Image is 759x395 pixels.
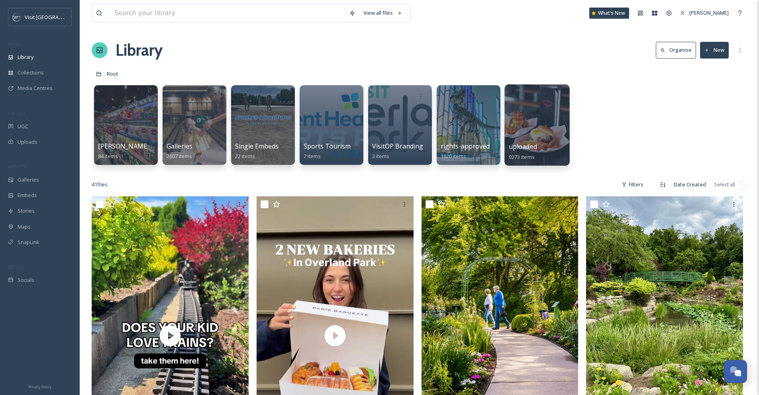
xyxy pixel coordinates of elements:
[304,142,351,151] span: Sports Tourism
[689,9,729,16] span: [PERSON_NAME]
[25,13,86,21] span: Visit [GEOGRAPHIC_DATA]
[18,53,33,61] span: Library
[656,42,696,58] button: Organise
[28,381,51,391] a: Privacy Policy
[18,207,35,215] span: Stories
[98,143,198,160] a: [PERSON_NAME] Sponsored Trip84 items
[116,38,163,62] a: Library
[8,110,25,116] span: COLLECT
[18,138,37,146] span: Uploads
[509,142,537,151] span: uploaded
[18,276,34,284] span: Socials
[18,192,37,199] span: Embeds
[18,69,44,76] span: Collections
[18,239,39,246] span: SnapLink
[18,223,31,231] span: Maps
[372,153,389,160] span: 3 items
[18,84,53,92] span: Media Centres
[18,123,28,130] span: UGC
[107,69,118,78] a: Root
[235,143,278,160] a: Single Embeds22 items
[110,4,345,22] input: Search your library
[618,177,647,192] div: Filters
[92,181,108,188] span: 41 file s
[167,143,192,160] a: Galleries2607 items
[107,70,118,77] span: Root
[8,164,26,170] span: WIDGETS
[589,8,629,19] a: What's New
[372,142,423,151] span: VisitOP Branding
[359,5,406,21] a: View all files
[670,177,710,192] div: Date Created
[8,264,24,270] span: SOCIALS
[304,143,351,160] a: Sports Tourism7 items
[676,5,733,21] a: [PERSON_NAME]
[441,153,466,160] span: 1620 items
[724,360,747,383] button: Open Chat
[8,41,22,47] span: MEDIA
[714,181,735,188] span: Select all
[700,42,729,58] button: New
[28,384,51,389] span: Privacy Policy
[235,153,255,160] span: 22 items
[98,153,118,160] span: 84 items
[167,153,192,160] span: 2607 items
[98,142,198,151] span: [PERSON_NAME] Sponsored Trip
[235,142,278,151] span: Single Embeds
[441,142,490,151] span: rights-approved
[18,176,39,184] span: Galleries
[304,153,321,160] span: 7 items
[441,143,490,160] a: rights-approved1620 items
[372,143,423,160] a: VisitOP Branding3 items
[656,42,700,58] a: Organise
[509,143,537,160] a: uploaded9273 items
[509,153,535,160] span: 9273 items
[167,142,192,151] span: Galleries
[13,13,21,21] img: c3es6xdrejuflcaqpovn.png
